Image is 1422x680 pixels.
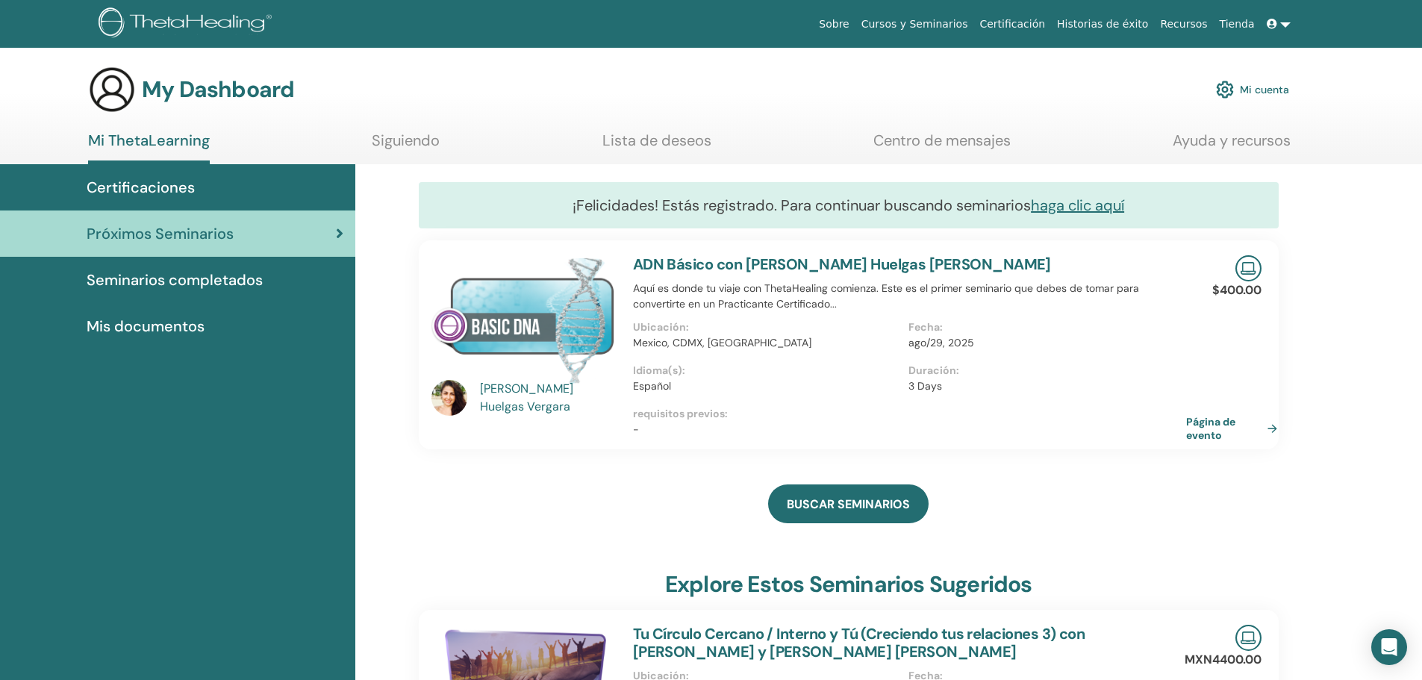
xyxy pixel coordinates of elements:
a: [PERSON_NAME] Huelgas Vergara [480,380,618,416]
a: Tienda [1214,10,1261,38]
a: Centro de mensajes [873,131,1011,160]
h3: Explore estos seminarios sugeridos [665,571,1032,598]
p: ago/29, 2025 [908,335,1175,351]
p: Mexico, CDMX, [GEOGRAPHIC_DATA] [633,335,899,351]
div: Open Intercom Messenger [1371,629,1407,665]
p: Fecha : [908,319,1175,335]
img: Live Online Seminar [1235,625,1262,651]
span: Próximos Seminarios [87,222,234,245]
a: Sobre [813,10,855,38]
a: haga clic aquí [1031,196,1124,215]
a: Certificación [973,10,1051,38]
a: Lista de deseos [602,131,711,160]
h3: My Dashboard [142,76,294,103]
span: BUSCAR SEMINARIOS [787,496,910,512]
div: ¡Felicidades! Estás registrado. Para continuar buscando seminarios [419,182,1279,228]
a: Tu Círculo Cercano / Interno y Tú (Creciendo tus relaciones 3) con [PERSON_NAME] y [PERSON_NAME] ... [633,624,1085,661]
a: Siguiendo [372,131,440,160]
p: Español [633,378,899,394]
a: Historias de éxito [1051,10,1154,38]
a: Mi cuenta [1216,73,1289,106]
span: Certificaciones [87,176,195,199]
p: $400.00 [1212,281,1262,299]
p: requisitos previos : [633,406,1184,422]
img: generic-user-icon.jpg [88,66,136,113]
p: Ubicación : [633,319,899,335]
a: BUSCAR SEMINARIOS [768,484,929,523]
a: ADN Básico con [PERSON_NAME] Huelgas [PERSON_NAME] [633,255,1051,274]
img: ADN Básico [431,255,615,384]
img: Live Online Seminar [1235,255,1262,281]
p: Duración : [908,363,1175,378]
span: Mis documentos [87,315,205,337]
p: - [633,422,1184,437]
img: default.jpg [431,380,467,416]
p: 3 Days [908,378,1175,394]
a: Página de evento [1186,415,1283,442]
img: logo.png [99,7,277,41]
span: Seminarios completados [87,269,263,291]
p: Idioma(s) : [633,363,899,378]
a: Cursos y Seminarios [855,10,974,38]
p: MXN4400.00 [1185,651,1262,669]
p: Aquí es donde tu viaje con ThetaHealing comienza. Este es el primer seminario que debes de tomar ... [633,281,1184,312]
a: Mi ThetaLearning [88,131,210,164]
a: Recursos [1154,10,1213,38]
a: Ayuda y recursos [1173,131,1291,160]
img: cog.svg [1216,77,1234,102]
